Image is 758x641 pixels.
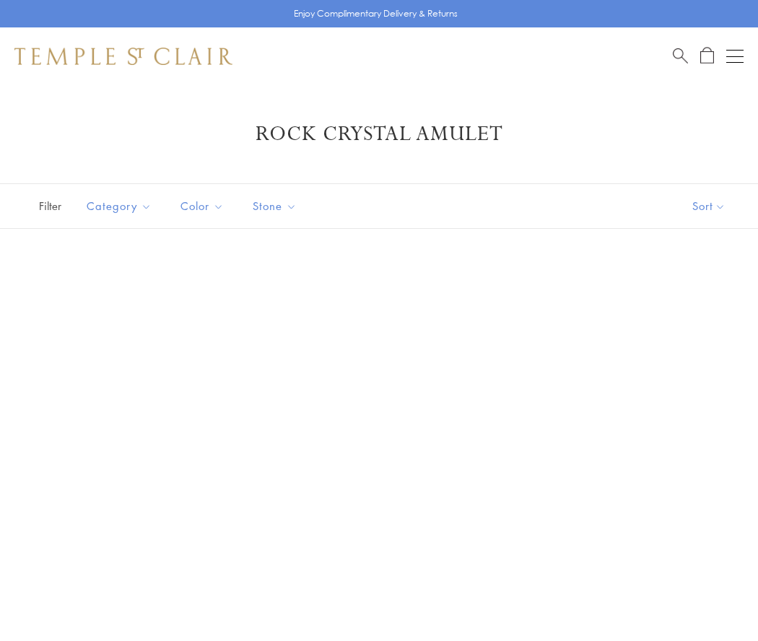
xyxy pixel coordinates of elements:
[170,190,235,222] button: Color
[36,121,722,147] h1: Rock Crystal Amulet
[76,190,162,222] button: Category
[660,184,758,228] button: Show sort by
[79,197,162,215] span: Category
[245,197,308,215] span: Stone
[294,6,458,21] p: Enjoy Complimentary Delivery & Returns
[242,190,308,222] button: Stone
[673,47,688,65] a: Search
[700,47,714,65] a: Open Shopping Bag
[173,197,235,215] span: Color
[726,48,744,65] button: Open navigation
[14,48,232,65] img: Temple St. Clair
